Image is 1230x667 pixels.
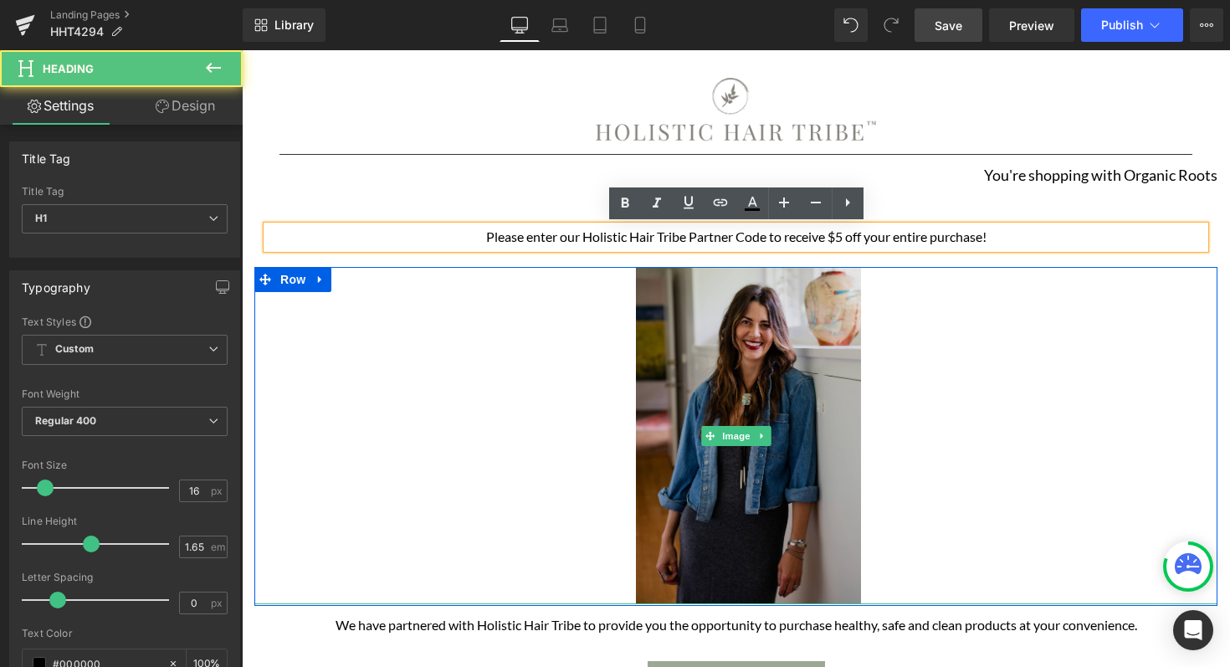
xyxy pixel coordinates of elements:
[540,8,580,42] a: Laptop
[22,388,228,400] div: Font Weight
[22,628,228,639] div: Text Color
[55,342,94,357] b: Custom
[35,212,47,224] b: H1
[211,541,225,552] span: em
[1173,610,1213,650] div: Open Intercom Messenger
[50,25,104,38] span: HHT4294
[211,598,225,608] span: px
[477,376,512,396] span: Image
[22,142,71,166] div: Title Tag
[13,113,976,138] h1: You're shopping with Organic Roots
[22,516,228,527] div: Line Height
[43,62,94,75] span: Heading
[1190,8,1223,42] button: More
[22,186,228,198] div: Title Tag
[68,217,90,242] a: Expand / Collapse
[243,8,325,42] a: New Library
[1081,8,1183,42] button: Publish
[125,87,246,125] a: Design
[372,150,618,170] b: OUR PARTNER CODE: HHT4294
[874,8,908,42] button: Redo
[620,8,660,42] a: Mobile
[580,8,620,42] a: Tablet
[22,459,228,471] div: Font Size
[22,315,228,328] div: Text Styles
[274,18,314,33] span: Library
[34,217,68,242] span: Row
[1009,17,1054,34] span: Preview
[25,176,963,198] h1: Please enter our Holistic Hair Tribe Partner Code to receive $5 off your entire purchase!
[13,564,976,586] p: We have partnered with Holistic Hair Tribe to provide you the opportunity to purchase healthy, sa...
[50,8,243,22] a: Landing Pages
[22,572,228,583] div: Letter Spacing
[834,8,868,42] button: Undo
[22,271,90,295] div: Typography
[511,376,529,396] a: Expand / Collapse
[35,414,97,427] b: Regular 400
[211,485,225,496] span: px
[500,8,540,42] a: Desktop
[989,8,1074,42] a: Preview
[935,17,962,34] span: Save
[1101,18,1143,32] span: Publish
